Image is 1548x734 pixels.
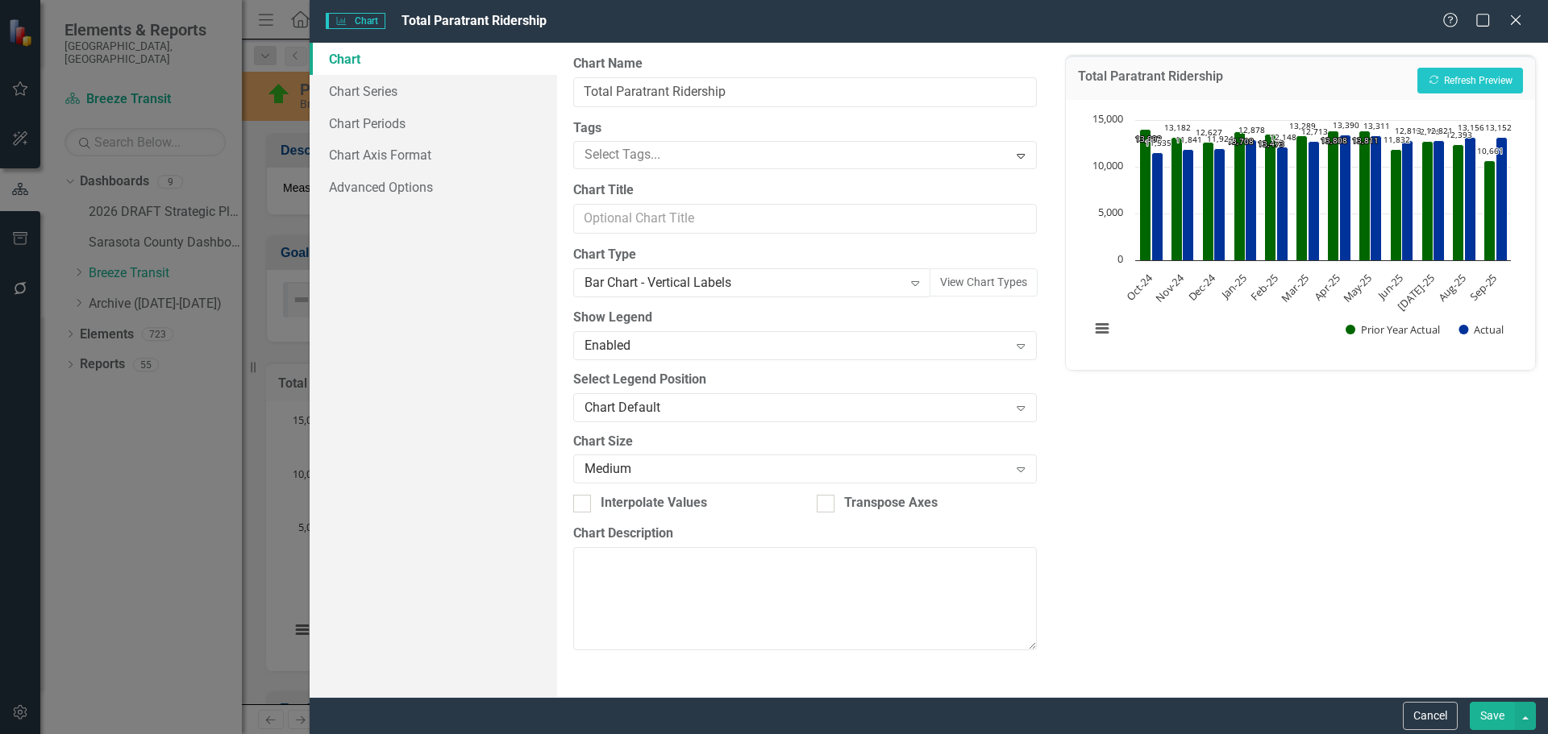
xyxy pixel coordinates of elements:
text: 10,661 [1477,145,1504,156]
button: Show Actual [1459,322,1504,337]
label: Chart Type [573,246,1036,264]
text: 15,000 [1092,111,1123,126]
text: 13,156 [1458,122,1484,133]
path: Jun-25, 12,813. Actual. [1401,140,1413,260]
label: Tags [573,119,1036,138]
a: Advanced Options [310,171,557,203]
text: 12,148 [1270,131,1296,143]
text: 10,000 [1092,158,1123,172]
text: Sep-25 [1467,271,1500,304]
text: 13,811 [1352,135,1379,146]
path: Dec-24, 12,627. Prior Year Actual. [1202,142,1213,260]
a: Chart [310,43,557,75]
text: 12,393 [1446,129,1472,140]
text: 13,311 [1363,120,1390,131]
text: Aug-25 [1434,271,1468,305]
a: Chart Series [310,75,557,107]
path: May-25, 13,311. Actual. [1370,135,1381,260]
path: Sep-25, 13,152. Actual. [1496,137,1507,260]
label: Chart Name [573,55,1036,73]
path: Oct-24, 13,992. Prior Year Actual. [1139,129,1151,260]
text: 0 [1117,251,1123,266]
text: 11,535 [1145,137,1171,148]
label: Chart Size [573,433,1036,451]
a: Chart Axis Format [310,139,557,171]
a: Chart Periods [310,107,557,139]
text: 13,473 [1258,138,1284,149]
path: Jan-25, 12,878. Actual. [1245,139,1256,260]
path: Nov-24, 11,841. Actual. [1182,149,1193,260]
text: 13,182 [1164,122,1191,133]
button: View chart menu, Chart [1091,317,1113,340]
div: Enabled [585,336,1008,355]
text: Jan-25 [1217,271,1250,303]
label: Chart Title [573,181,1036,200]
span: Total Paratrant Ridership [402,13,547,28]
path: Mar-25, 12,713. Actual. [1308,141,1319,260]
div: Bar Chart - Vertical Labels [585,274,902,292]
label: Chart Description [573,525,1036,543]
text: Oct-24 [1122,270,1155,303]
text: 11,924 [1207,133,1234,144]
text: 12,627 [1196,126,1222,138]
svg: Interactive chart [1082,112,1519,354]
path: Oct-24, 11,535. Actual. [1151,152,1163,260]
text: Jun-25 [1373,271,1405,303]
button: Save [1470,702,1515,730]
label: Select Legend Position [573,371,1036,389]
div: Transpose Axes [844,494,938,512]
span: Chart [326,13,385,29]
text: 13,390 [1333,119,1359,131]
g: Actual, bar series 2 of 2 with 12 bars. [1151,135,1507,260]
path: Dec-24, 11,924. Actual. [1213,148,1225,260]
text: 12,713 [1301,126,1328,137]
text: 13,152 [1485,122,1512,133]
text: 12,821 [1426,125,1453,136]
path: Mar-25, 13,289. Prior Year Actual. [1296,135,1307,260]
path: Aug-25, 13,156. Actual. [1464,137,1475,260]
path: Jun-25, 11,832. Prior Year Actual. [1390,149,1401,260]
g: Prior Year Actual, bar series 1 of 2 with 12 bars. [1139,129,1495,260]
text: 13,289 [1289,120,1316,131]
path: Nov-24, 13,182. Prior Year Actual. [1171,137,1182,260]
text: May-25 [1339,271,1374,305]
path: Sep-25, 10,661. Prior Year Actual. [1483,160,1495,260]
path: Jul-25, 12,709. Prior Year Actual. [1421,141,1433,260]
path: Apr-25, 13,390. Actual. [1339,135,1350,260]
text: Dec-24 [1184,270,1218,304]
text: [DATE]-25 [1394,271,1437,313]
label: Show Legend [573,309,1036,327]
text: 12,878 [1238,124,1265,135]
text: Apr-25 [1310,271,1342,303]
button: Refresh Preview [1417,68,1523,93]
text: Nov-24 [1152,270,1187,305]
text: 5,000 [1098,205,1123,219]
text: Feb-25 [1247,271,1280,304]
path: May-25, 13,811. Prior Year Actual. [1359,131,1370,260]
path: Aug-25, 12,393. Prior Year Actual. [1452,144,1463,260]
path: Apr-25, 13,808. Prior Year Actual. [1327,131,1338,260]
input: Optional Chart Title [573,204,1036,234]
path: Feb-25, 13,473. Prior Year Actual. [1264,134,1275,260]
text: 11,841 [1176,134,1202,145]
path: Jul-25, 12,821. Actual. [1433,140,1444,260]
button: Show Prior Year Actual [1346,322,1441,337]
div: Interpolate Values [601,494,707,512]
text: 11,832 [1384,134,1410,145]
path: Feb-25, 12,148. Actual. [1276,147,1288,260]
text: Mar-25 [1277,271,1311,305]
h3: Total Paratrant Ridership [1078,69,1223,89]
text: 13,808 [1321,135,1347,146]
div: Chart. Highcharts interactive chart. [1082,112,1519,354]
button: View Chart Types [930,268,1038,297]
text: 13,992 [1135,133,1162,144]
div: Chart Default [585,398,1008,417]
text: 13,708 [1227,135,1254,147]
text: 12,813 [1395,125,1421,136]
button: Cancel [1403,702,1458,730]
div: Medium [585,460,1008,479]
path: Jan-25, 13,708. Prior Year Actual. [1234,131,1245,260]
